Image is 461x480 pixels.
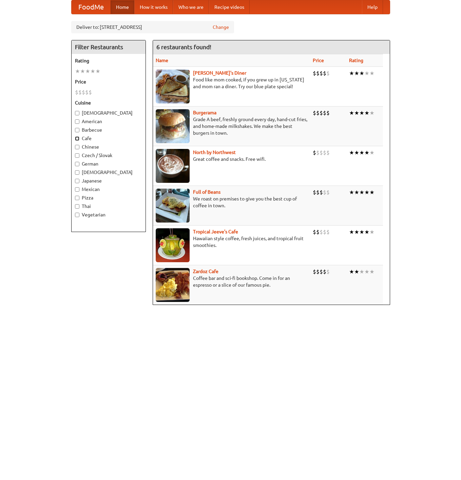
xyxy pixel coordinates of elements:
[193,110,216,115] a: Burgerama
[354,109,359,117] li: ★
[75,118,142,125] label: American
[193,150,236,155] b: North by Northwest
[95,68,100,75] li: ★
[313,109,316,117] li: $
[75,187,79,192] input: Mexican
[320,189,323,196] li: $
[320,109,323,117] li: $
[349,58,363,63] a: Rating
[156,235,307,249] p: Hawaiian style coffee, fresh juices, and tropical fruit smoothies.
[349,149,354,156] li: ★
[369,268,374,275] li: ★
[75,127,142,133] label: Barbecue
[193,70,246,76] a: [PERSON_NAME]'s Diner
[85,68,90,75] li: ★
[349,189,354,196] li: ★
[75,111,79,115] input: [DEMOGRAPHIC_DATA]
[323,189,326,196] li: $
[75,119,79,124] input: American
[323,70,326,77] li: $
[364,228,369,236] li: ★
[156,189,190,223] img: beans.jpg
[316,70,320,77] li: $
[326,189,330,196] li: $
[349,228,354,236] li: ★
[316,189,320,196] li: $
[156,70,190,103] img: sallys.jpg
[359,268,364,275] li: ★
[75,57,142,64] h5: Rating
[323,268,326,275] li: $
[323,149,326,156] li: $
[354,70,359,77] li: ★
[90,68,95,75] li: ★
[326,228,330,236] li: $
[369,109,374,117] li: ★
[316,109,320,117] li: $
[209,0,250,14] a: Recipe videos
[156,116,307,136] p: Grade A beef, freshly ground every day, hand-cut fries, and home-made milkshakes. We make the bes...
[316,149,320,156] li: $
[354,228,359,236] li: ★
[173,0,209,14] a: Who we are
[313,268,316,275] li: $
[362,0,383,14] a: Help
[75,211,142,218] label: Vegetarian
[320,149,323,156] li: $
[111,0,134,14] a: Home
[75,110,142,116] label: [DEMOGRAPHIC_DATA]
[349,268,354,275] li: ★
[349,70,354,77] li: ★
[75,170,79,175] input: [DEMOGRAPHIC_DATA]
[359,149,364,156] li: ★
[316,268,320,275] li: $
[326,70,330,77] li: $
[354,268,359,275] li: ★
[323,109,326,117] li: $
[75,194,142,201] label: Pizza
[326,109,330,117] li: $
[71,21,234,33] div: Deliver to: [STREET_ADDRESS]
[359,228,364,236] li: ★
[75,143,142,150] label: Chinese
[364,109,369,117] li: ★
[313,70,316,77] li: $
[369,228,374,236] li: ★
[75,179,79,183] input: Japanese
[193,189,220,195] a: Full of Beans
[156,76,307,90] p: Food like mom cooked, if you grew up in [US_STATE] and mom ran a diner. Try our blue plate special!
[75,145,79,149] input: Chinese
[313,58,324,63] a: Price
[156,44,211,50] ng-pluralize: 6 restaurants found!
[75,160,142,167] label: German
[75,89,78,96] li: $
[193,229,238,234] a: Tropical Jeeve's Cafe
[72,0,111,14] a: FoodMe
[75,213,79,217] input: Vegetarian
[364,189,369,196] li: ★
[85,89,89,96] li: $
[75,135,142,142] label: Cafe
[359,70,364,77] li: ★
[369,70,374,77] li: ★
[75,186,142,193] label: Mexican
[75,196,79,200] input: Pizza
[364,268,369,275] li: ★
[75,204,79,209] input: Thai
[320,228,323,236] li: $
[354,149,359,156] li: ★
[364,149,369,156] li: ★
[359,109,364,117] li: ★
[326,149,330,156] li: $
[156,149,190,183] img: north.jpg
[320,268,323,275] li: $
[323,228,326,236] li: $
[364,70,369,77] li: ★
[156,268,190,302] img: zardoz.jpg
[193,269,218,274] a: Zardoz Cafe
[156,58,168,63] a: Name
[134,0,173,14] a: How it works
